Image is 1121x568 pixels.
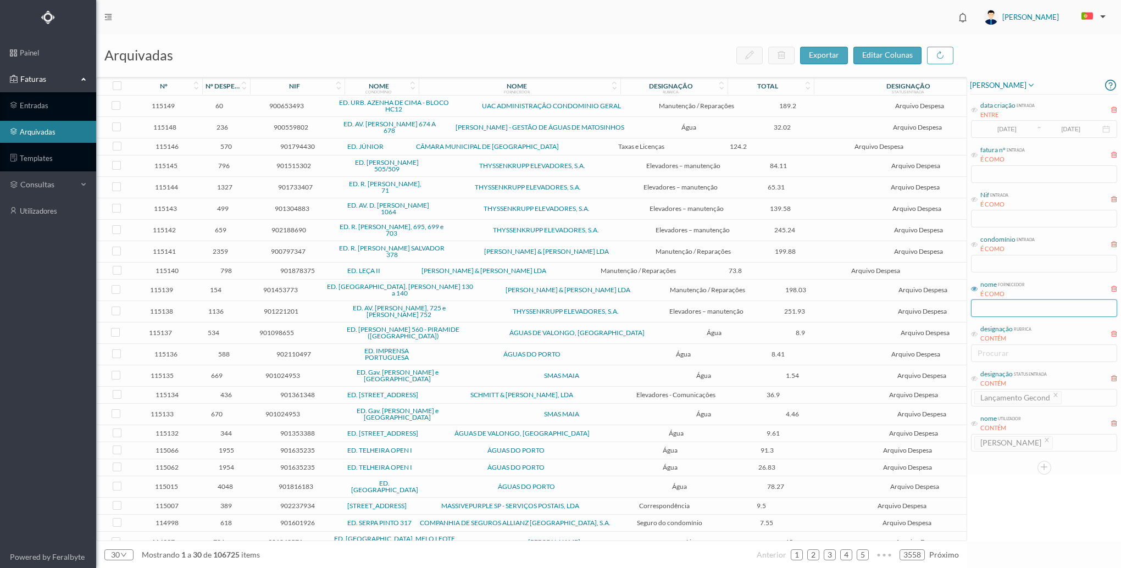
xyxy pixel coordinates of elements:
i: icon: question-circle-o [1105,77,1116,94]
span: Arquivo Despesa [835,410,1008,418]
div: designação [980,324,1013,334]
span: 1.54 [756,371,830,380]
span: Arquivo Despesa [824,350,1008,358]
span: a [187,550,191,559]
div: nº despesa [206,82,241,90]
a: SCHMITT & [PERSON_NAME], LDA [470,391,573,399]
span: Arquivo Despesa [784,142,973,151]
span: 236 [202,123,242,131]
a: THYSSENKRUPP ELEVADORES, S.A. [475,183,581,191]
span: 901353388 [253,429,342,437]
a: ED. R. [PERSON_NAME], 695, 699 e 703 [340,222,443,237]
div: nome [980,280,997,289]
span: 26.83 [726,463,808,471]
span: 1954 [205,463,247,471]
div: total [757,82,778,90]
span: 115139 [132,286,191,294]
i: icon: down [120,552,127,558]
a: 1 [791,547,802,563]
a: ED. IMPRENSA PORTUGUESA [364,347,409,361]
span: 139.58 [741,204,820,213]
a: ÁGUAS DO PORTO [498,482,555,491]
a: THYSSENKRUPP ELEVADORES, S.A. [484,204,590,213]
span: Água [619,446,720,454]
div: É COMO [980,155,1025,164]
li: 3558 [900,549,925,560]
span: Arquivo Despesa [819,391,1007,399]
span: Água [640,123,737,131]
span: 570 [205,142,247,151]
span: 9.5 [721,502,802,510]
span: 901361348 [253,391,342,399]
span: 78.27 [735,482,816,491]
span: 60 [199,102,239,110]
a: ED. AV. [PERSON_NAME] 674 A 678 [343,120,436,135]
span: 115138 [132,307,191,315]
span: 901221201 [241,307,321,315]
a: ED. LEÇA II [347,266,380,275]
li: 4 [840,549,852,560]
div: designação [886,82,930,90]
span: de [203,550,212,559]
a: SMAS MAIA [544,410,579,418]
span: Arquivo Despesa [807,502,996,510]
span: 251.93 [758,307,831,315]
span: 115133 [132,410,192,418]
div: Nif [980,190,989,200]
span: Água [657,410,750,418]
div: É COMO [980,289,1025,299]
a: ED. [GEOGRAPHIC_DATA]. [PERSON_NAME] 130 a 140 [327,282,473,297]
span: 901024953 [242,410,323,418]
li: 5 [857,549,869,560]
span: 901878375 [253,266,342,275]
i: icon: bell [956,10,970,25]
span: Arquivo Despesa [842,328,1008,337]
span: Água [625,429,726,437]
span: 245.24 [746,226,823,234]
span: 4048 [204,482,246,491]
span: 115135 [132,371,192,380]
span: Água [619,463,720,471]
div: data criação [980,101,1015,110]
div: nif [289,82,300,90]
li: 2 [807,549,819,560]
a: ED. [PERSON_NAME] 560 - PIRAMIDE ([GEOGRAPHIC_DATA]) [347,325,459,340]
span: Faturas [18,74,78,85]
a: [PERSON_NAME] & [PERSON_NAME] LDA [484,247,609,255]
a: UAC ADMINISTRAÇÃO CONDOMINIO GERAL [482,102,621,110]
span: 1136 [197,307,235,315]
span: Elevadores – manutenção [637,204,736,213]
a: ED. URB. AZENHA DE CIMA - BLOCO HC12 [339,98,449,113]
span: Arquivo Despesa [837,307,1008,315]
a: 5 [857,547,868,563]
div: designação [649,82,693,90]
span: Arquivo Despesa [813,463,1001,471]
div: condomínio [980,235,1015,244]
span: 901601926 [253,519,342,527]
div: entrada [1015,101,1035,109]
a: ED. [GEOGRAPHIC_DATA] [351,479,418,494]
div: fatura nº [980,145,1006,155]
span: 115142 [133,226,195,234]
a: CÂMARA MUNICIPAL DE [GEOGRAPHIC_DATA] [416,142,559,151]
span: Elevadores – manutenção [661,307,752,315]
div: CONTÉM [980,379,1047,388]
a: ED. Gav. [PERSON_NAME] e [GEOGRAPHIC_DATA] [357,368,439,383]
span: 436 [205,391,247,399]
span: Água [629,482,730,491]
span: 115149 [133,102,195,110]
span: 900559802 [248,123,334,131]
span: 115140 [134,266,199,275]
span: 30 [191,550,203,559]
div: fornecedor [504,90,530,94]
span: Arquivo Despesa [819,429,1007,437]
span: 588 [203,350,245,358]
span: 115146 [134,142,199,151]
span: 115015 [134,482,199,491]
a: ED. [PERSON_NAME] 505/509 [355,158,419,173]
a: ÁGUAS DE VALONGO, [GEOGRAPHIC_DATA] [509,328,645,337]
a: ED. TELHEIRA OPEN I [347,463,412,471]
span: Arquivo Despesa [781,266,969,275]
div: CONTÉM [980,424,1021,433]
div: status entrada [892,90,924,94]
